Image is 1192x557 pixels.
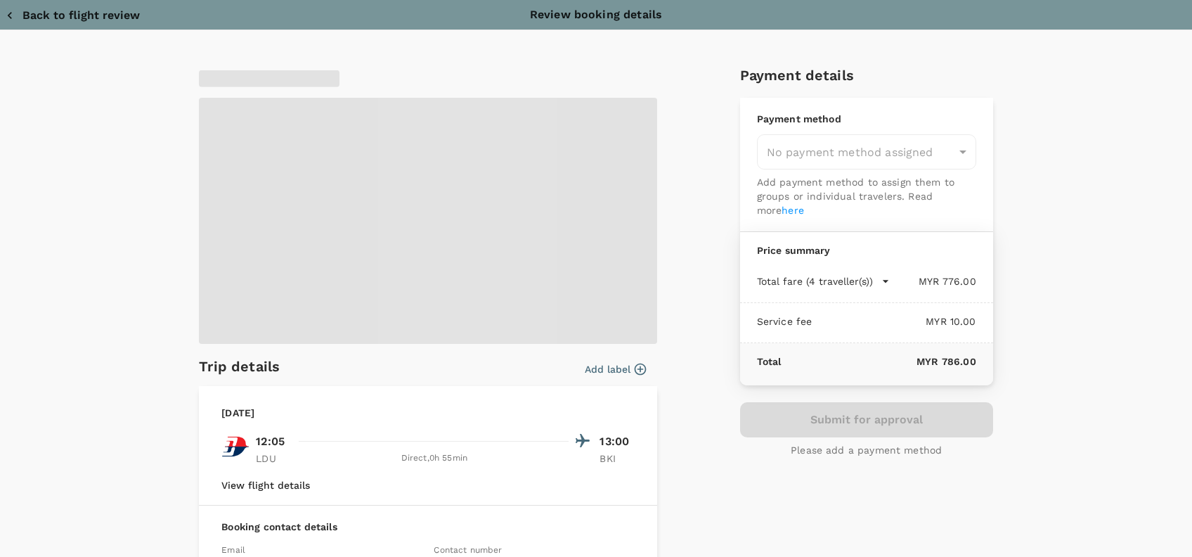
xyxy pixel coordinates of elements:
[757,274,890,288] button: Total fare (4 traveller(s))
[757,243,976,257] p: Price summary
[757,274,873,288] p: Total fare (4 traveller(s))
[757,354,782,369] p: Total
[221,520,635,534] p: Booking contact details
[740,64,993,87] h6: Payment details
[199,355,280,378] h6: Trip details
[600,452,635,466] p: BKI
[256,433,285,450] p: 12:05
[757,134,976,169] div: No payment method assigned
[791,443,942,457] p: Please add a payment method
[434,545,502,555] span: Contact number
[757,314,812,328] p: Service fee
[221,480,310,491] button: View flight details
[6,8,140,23] button: Back to flight review
[890,274,976,288] p: MYR 776.00
[781,354,976,369] p: MYR 786.00
[782,205,804,216] a: here
[812,314,976,328] p: MYR 10.00
[757,175,976,217] p: Add payment method to assign them to groups or individual travelers. Read more
[600,433,635,450] p: 13:00
[221,545,245,555] span: Email
[221,433,250,461] img: MH
[585,362,646,376] button: Add label
[221,406,254,420] p: [DATE]
[299,452,569,466] div: Direct , 0h 55min
[256,452,291,466] p: LDU
[530,6,662,23] p: Review booking details
[757,112,976,126] p: Payment method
